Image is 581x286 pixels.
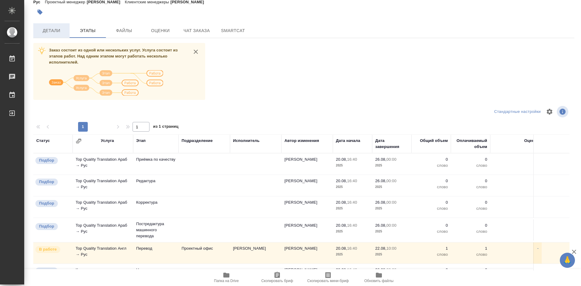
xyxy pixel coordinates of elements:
[214,279,239,283] span: Папка на Drive
[454,222,487,228] p: 0
[336,246,347,251] p: 20.08,
[49,48,178,64] span: Заказ состоит из одной или нескольких услуг. Услуга состоит из этапов работ. Над одним этапом мог...
[336,138,360,144] div: Дата начала
[73,175,133,196] td: Top Quality Translation Араб → Рус
[76,138,82,144] button: Сгруппировать
[415,184,448,190] p: слово
[454,156,487,163] p: 0
[347,223,357,228] p: 16:40
[136,156,176,163] p: Приёмка по качеству
[375,268,386,272] p: 26.08,
[73,196,133,218] td: Top Quality Translation Араб → Рус
[39,157,54,163] p: Подбор
[336,228,369,235] p: 2025
[375,157,386,162] p: 26.08,
[39,179,54,185] p: Подбор
[191,47,200,56] button: close
[252,269,303,286] button: Скопировать бриф
[454,267,487,273] p: 0
[375,251,409,258] p: 2025
[336,179,347,183] p: 20.08,
[375,205,409,212] p: 2025
[562,254,573,267] span: 🙏
[284,138,319,144] div: Автор изменения
[110,27,139,35] span: Файлы
[415,199,448,205] p: 0
[136,138,146,144] div: Этап
[281,219,333,241] td: [PERSON_NAME]
[201,269,252,286] button: Папка на Drive
[146,27,175,35] span: Оценки
[375,223,386,228] p: 26.08,
[375,228,409,235] p: 2025
[364,279,394,283] span: Обновить файлы
[73,153,133,175] td: Top Quality Translation Араб → Рус
[336,200,347,205] p: 20.08,
[454,184,487,190] p: слово
[560,253,575,268] button: 🙏
[281,196,333,218] td: [PERSON_NAME]
[557,106,570,117] span: Посмотреть информацию
[336,268,347,272] p: 20.08,
[136,178,176,184] p: Редактура
[336,205,369,212] p: 2025
[179,242,230,264] td: Проектный офис
[281,153,333,175] td: [PERSON_NAME]
[493,107,542,117] div: split button
[39,268,54,274] p: Подбор
[542,104,557,119] span: Настроить таблицу
[182,27,211,35] span: Чат заказа
[101,138,114,144] div: Услуга
[454,199,487,205] p: 0
[136,267,176,279] p: Нотариальное заверение копии
[36,138,50,144] div: Статус
[415,205,448,212] p: слово
[415,245,448,251] p: 1
[347,179,357,183] p: 16:40
[347,200,357,205] p: 16:40
[336,251,369,258] p: 2025
[347,268,357,272] p: 16:40
[375,138,409,150] div: Дата завершения
[454,138,487,150] div: Оплачиваемый объем
[386,200,396,205] p: 00:00
[375,179,386,183] p: 26.08,
[39,223,54,229] p: Подбор
[336,163,369,169] p: 2025
[336,184,369,190] p: 2025
[454,251,487,258] p: слово
[261,279,293,283] span: Скопировать бриф
[415,228,448,235] p: слово
[454,178,487,184] p: 0
[415,163,448,169] p: слово
[353,269,404,286] button: Обновить файлы
[375,163,409,169] p: 2025
[415,222,448,228] p: 0
[386,223,396,228] p: 00:00
[375,200,386,205] p: 26.08,
[415,267,448,273] p: 0
[454,245,487,251] p: 1
[73,264,133,285] td: Копии несрочно
[336,223,347,228] p: 20.08,
[153,123,179,132] span: из 1 страниц
[303,269,353,286] button: Скопировать мини-бриф
[375,184,409,190] p: 2025
[454,205,487,212] p: слово
[233,138,260,144] div: Исполнитель
[415,178,448,184] p: 0
[307,279,349,283] span: Скопировать мини-бриф
[39,246,57,252] p: В работе
[281,175,333,196] td: [PERSON_NAME]
[218,27,248,35] span: SmartCat
[386,246,396,251] p: 10:00
[182,138,213,144] div: Подразделение
[73,27,102,35] span: Этапы
[281,242,333,264] td: [PERSON_NAME]
[39,200,54,206] p: Подбор
[420,138,448,144] div: Общий объем
[73,242,133,264] td: Top Quality Translation Англ → Рус
[454,228,487,235] p: слово
[375,246,386,251] p: 22.08,
[415,251,448,258] p: слово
